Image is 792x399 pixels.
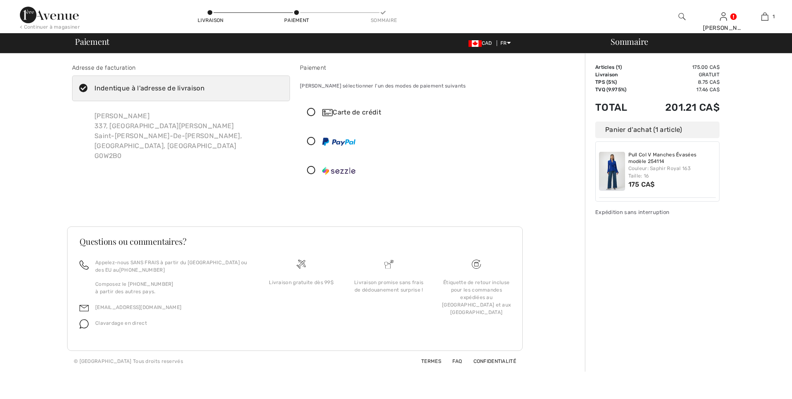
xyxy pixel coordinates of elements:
[595,78,642,86] td: TPS (5%)
[642,78,720,86] td: 8.75 CA$
[95,320,147,326] span: Clavardage en direct
[628,180,655,188] span: 175 CA$
[439,279,514,316] div: Étiquette de retour incluse pour les commandes expédiées au [GEOGRAPHIC_DATA] et aux [GEOGRAPHIC_...
[642,86,720,93] td: 17.46 CA$
[284,17,309,24] div: Paiement
[761,12,768,22] img: Mon panier
[500,40,511,46] span: FR
[464,358,517,364] a: Confidentialité
[297,260,306,269] img: Livraison gratuite dès 99$
[599,152,625,191] img: Pull Col V Manches Évasées modèle 254114
[679,12,686,22] img: recherche
[468,40,482,47] img: Canadian Dollar
[80,319,89,328] img: chat
[384,260,394,269] img: Livraison promise sans frais de dédouanement surprise&nbsp;!
[322,167,355,175] img: Sezzle
[371,17,396,24] div: Sommaire
[20,7,79,23] img: 1ère Avenue
[720,12,727,22] img: Mes infos
[642,63,720,71] td: 175.00 CA$
[773,13,775,20] span: 1
[80,260,89,270] img: call
[642,71,720,78] td: Gratuit
[95,280,247,295] p: Composez le [PHONE_NUMBER] à partir des autres pays.
[595,122,720,138] div: Panier d'achat (1 article)
[88,105,290,168] div: [PERSON_NAME] 337, [GEOGRAPHIC_DATA][PERSON_NAME] Saint-[PERSON_NAME]-De-[PERSON_NAME], [GEOGRAPH...
[595,86,642,93] td: TVQ (9.975%)
[628,152,716,165] a: Pull Col V Manches Évasées modèle 254114
[601,37,787,46] div: Sommaire
[198,17,222,24] div: Livraison
[411,358,441,364] a: Termes
[628,165,716,180] div: Couleur: Saphir Royal 163 Taille: 16
[80,304,89,313] img: email
[75,37,109,46] span: Paiement
[95,259,247,274] p: Appelez-nous SANS FRAIS à partir du [GEOGRAPHIC_DATA] ou des EU au
[74,358,183,365] div: © [GEOGRAPHIC_DATA] Tous droits reservés
[442,358,462,364] a: FAQ
[595,93,642,122] td: Total
[720,12,727,20] a: Se connecter
[468,40,495,46] span: CAD
[595,208,720,216] div: Expédition sans interruption
[72,63,290,72] div: Adresse de facturation
[595,63,642,71] td: Articles ( )
[322,109,333,116] img: Carte de crédit
[264,279,338,286] div: Livraison gratuite dès 99$
[703,24,744,32] div: [PERSON_NAME]
[322,107,512,117] div: Carte de crédit
[322,138,355,146] img: PayPal
[119,267,165,273] a: [PHONE_NUMBER]
[20,23,80,31] div: < Continuer à magasiner
[80,237,510,246] h3: Questions ou commentaires?
[642,93,720,122] td: 201.21 CA$
[352,279,426,294] div: Livraison promise sans frais de dédouanement surprise !
[94,83,205,93] div: Indentique à l'adresse de livraison
[744,12,785,22] a: 1
[595,71,642,78] td: Livraison
[618,64,620,70] span: 1
[95,304,181,310] a: [EMAIL_ADDRESS][DOMAIN_NAME]
[300,63,518,72] div: Paiement
[300,75,518,96] div: [PERSON_NAME] sélectionner l'un des modes de paiement suivants
[472,260,481,269] img: Livraison gratuite dès 99$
